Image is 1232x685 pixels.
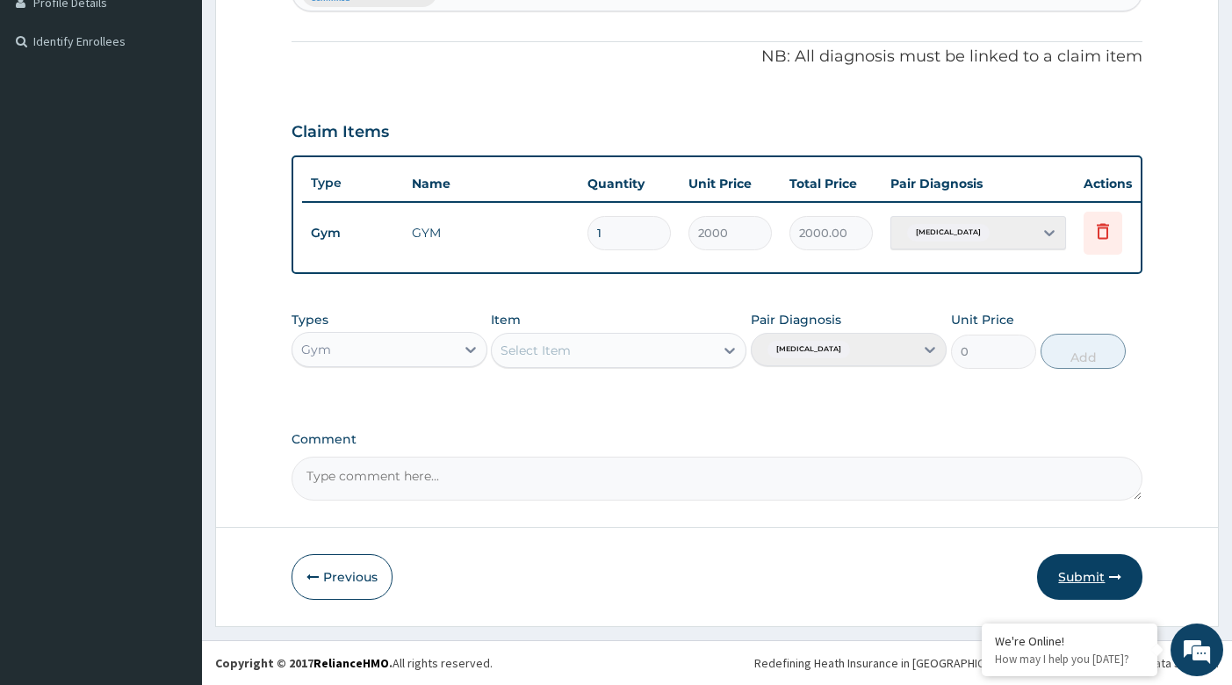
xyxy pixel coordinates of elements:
[781,166,882,201] th: Total Price
[292,554,393,600] button: Previous
[301,341,331,358] div: Gym
[292,46,1143,68] p: NB: All diagnosis must be linked to a claim item
[1041,334,1126,369] button: Add
[292,123,389,142] h3: Claim Items
[403,215,579,250] td: GYM
[9,479,335,541] textarea: Type your message and hit 'Enter'
[491,311,521,328] label: Item
[292,313,328,328] label: Types
[1037,554,1142,600] button: Submit
[215,655,393,671] strong: Copyright © 2017 .
[995,633,1144,649] div: We're Online!
[313,655,389,671] a: RelianceHMO
[288,9,330,51] div: Minimize live chat window
[951,311,1014,328] label: Unit Price
[302,167,403,199] th: Type
[32,88,71,132] img: d_794563401_company_1708531726252_794563401
[403,166,579,201] th: Name
[501,342,571,359] div: Select Item
[302,217,403,249] td: Gym
[680,166,781,201] th: Unit Price
[102,221,242,399] span: We're online!
[202,640,1232,685] footer: All rights reserved.
[292,432,1143,447] label: Comment
[882,166,1075,201] th: Pair Diagnosis
[91,98,295,121] div: Chat with us now
[754,654,1219,672] div: Redefining Heath Insurance in [GEOGRAPHIC_DATA] using Telemedicine and Data Science!
[1075,166,1163,201] th: Actions
[751,311,841,328] label: Pair Diagnosis
[995,652,1144,667] p: How may I help you today?
[579,166,680,201] th: Quantity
